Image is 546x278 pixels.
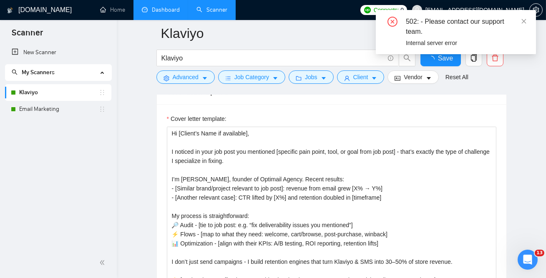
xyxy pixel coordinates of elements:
span: Scanner [5,27,50,44]
button: settingAdvancedcaret-down [156,70,215,84]
span: 13 [535,250,544,256]
span: holder [99,89,106,96]
span: caret-down [272,75,278,81]
span: Job Category [234,73,269,82]
a: homeHome [100,6,125,13]
button: userClientcaret-down [337,70,385,84]
span: double-left [99,258,108,267]
span: close [521,18,527,24]
span: folder [296,75,302,81]
a: Klaviyo [19,84,99,101]
span: Vendor [404,73,422,82]
div: 502: - Please contact our support team. [406,17,526,37]
label: Cover letter template: [167,114,226,123]
span: user [344,75,350,81]
span: caret-down [202,75,208,81]
span: caret-down [371,75,377,81]
span: idcard [395,75,400,81]
span: holder [99,106,106,113]
button: setting [529,3,543,17]
span: setting [164,75,169,81]
a: Reset All [445,73,468,82]
span: bars [225,75,231,81]
span: Advanced [173,73,199,82]
span: caret-down [426,75,432,81]
li: New Scanner [5,44,111,61]
li: Klaviyo [5,84,111,101]
span: My Scanners [12,69,55,76]
a: setting [529,7,543,13]
span: Connects: [374,5,399,15]
span: Jobs [305,73,317,82]
input: Search Freelance Jobs... [161,53,384,63]
span: My Scanners [22,69,55,76]
span: loading [428,56,438,63]
input: Scanner name... [161,23,490,44]
button: barsJob Categorycaret-down [218,70,285,84]
a: New Scanner [12,44,105,61]
a: Email Marketing [19,101,99,118]
iframe: Intercom live chat [518,250,538,270]
a: dashboardDashboard [142,6,180,13]
span: 0 [400,5,404,15]
img: logo [7,4,13,17]
span: close-circle [387,17,398,27]
img: upwork-logo.png [364,7,371,13]
a: searchScanner [196,6,227,13]
span: search [12,69,18,75]
span: Client [353,73,368,82]
button: folderJobscaret-down [289,70,334,84]
span: caret-down [321,75,327,81]
li: Email Marketing [5,101,111,118]
span: user [414,7,420,13]
button: idcardVendorcaret-down [387,70,438,84]
div: Internal server error [406,38,526,48]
